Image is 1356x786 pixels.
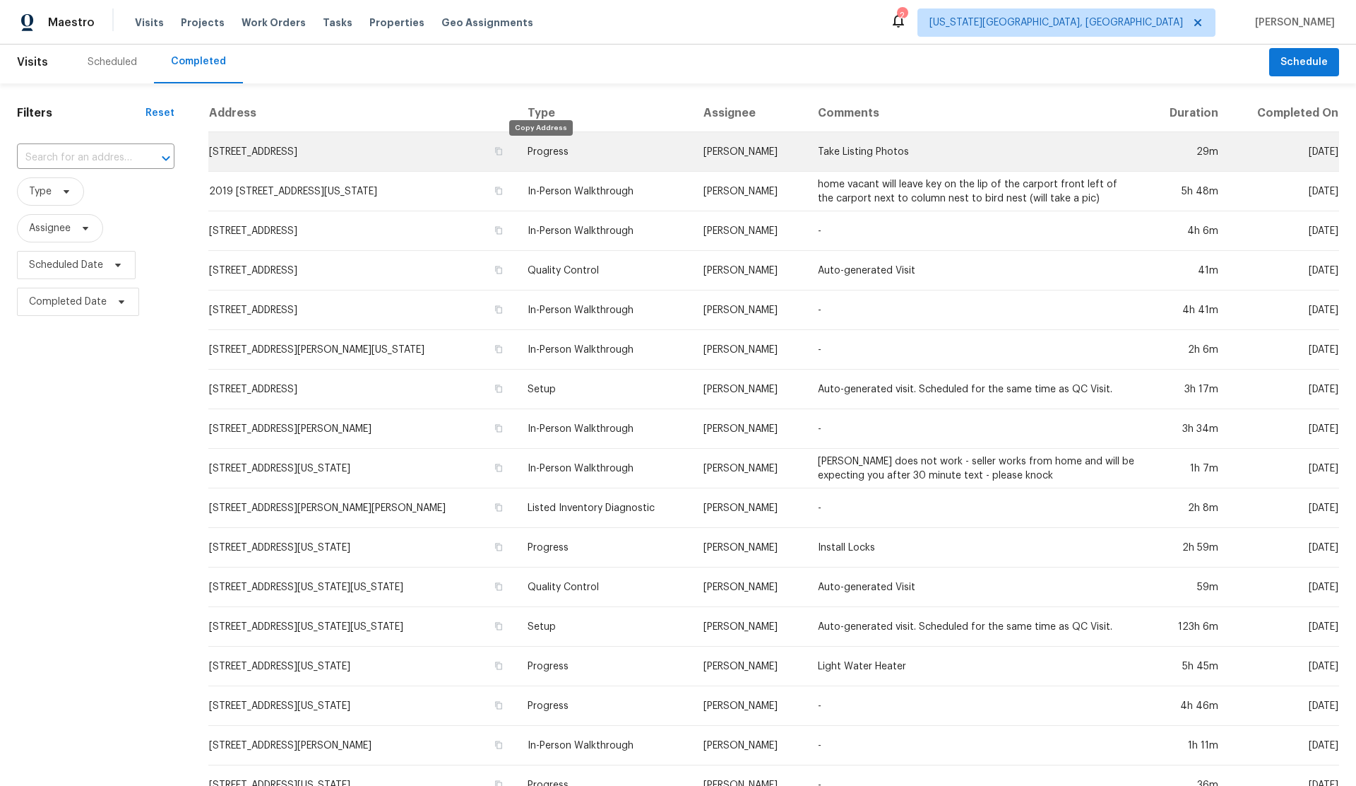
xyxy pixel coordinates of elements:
td: [PERSON_NAME] [692,607,806,647]
td: - [807,211,1146,251]
td: 3h 17m [1146,370,1230,409]
td: [STREET_ADDRESS][PERSON_NAME] [208,409,516,449]
td: [STREET_ADDRESS][US_STATE] [208,686,516,726]
td: 4h 41m [1146,291,1230,330]
button: Copy Address [492,462,505,474]
button: Copy Address [492,620,505,633]
span: Assignee [29,221,71,235]
div: Completed [171,54,226,69]
td: Progress [516,528,692,568]
td: 123h 6m [1146,607,1230,647]
td: home vacant will leave key on the lip of the carport front left of the carport next to column nes... [807,172,1146,211]
button: Copy Address [492,541,505,553]
td: In-Person Walkthrough [516,409,692,449]
span: Geo Assignments [441,16,533,30]
td: [DATE] [1230,726,1339,766]
td: [PERSON_NAME] [692,528,806,568]
td: [PERSON_NAME] [692,211,806,251]
td: [PERSON_NAME] [692,291,806,330]
td: In-Person Walkthrough [516,211,692,251]
button: Copy Address [492,580,505,593]
td: In-Person Walkthrough [516,726,692,766]
td: [STREET_ADDRESS][US_STATE] [208,528,516,568]
td: [DATE] [1230,330,1339,370]
button: Copy Address [492,659,505,672]
td: 2h 8m [1146,488,1230,528]
td: [PERSON_NAME] [692,686,806,726]
span: Visits [17,47,48,78]
th: Assignee [692,95,806,132]
th: Address [208,95,516,132]
td: [PERSON_NAME] does not work - seller works from home and will be expecting you after 30 minute te... [807,449,1146,488]
td: Auto-generated Visit [807,568,1146,607]
th: Type [516,95,692,132]
td: Install Locks [807,528,1146,568]
td: 2h 6m [1146,330,1230,370]
button: Copy Address [492,382,505,395]
td: Auto-generated visit. Scheduled for the same time as QC Visit. [807,607,1146,647]
td: [PERSON_NAME] [692,568,806,607]
td: [STREET_ADDRESS] [208,251,516,291]
td: Listed Inventory Diagnostic [516,488,692,528]
td: 3h 34m [1146,409,1230,449]
td: [PERSON_NAME] [692,330,806,370]
td: [DATE] [1230,409,1339,449]
div: Scheduled [88,55,137,69]
td: [STREET_ADDRESS] [208,370,516,409]
td: Quality Control [516,251,692,291]
td: Setup [516,370,692,409]
td: [DATE] [1230,449,1339,488]
td: 5h 45m [1146,647,1230,686]
td: Progress [516,647,692,686]
td: [DATE] [1230,686,1339,726]
td: - [807,409,1146,449]
td: [PERSON_NAME] [692,647,806,686]
td: [DATE] [1230,568,1339,607]
td: [PERSON_NAME] [692,251,806,291]
td: 2019 [STREET_ADDRESS][US_STATE] [208,172,516,211]
td: [STREET_ADDRESS][US_STATE][US_STATE] [208,607,516,647]
span: Schedule [1280,54,1328,71]
td: Light Water Heater [807,647,1146,686]
th: Comments [807,95,1146,132]
td: Setup [516,607,692,647]
td: [DATE] [1230,251,1339,291]
td: 1h 7m [1146,449,1230,488]
td: [DATE] [1230,370,1339,409]
td: Auto-generated Visit [807,251,1146,291]
span: Projects [181,16,225,30]
td: In-Person Walkthrough [516,330,692,370]
span: Scheduled Date [29,258,103,272]
td: Progress [516,132,692,172]
th: Duration [1146,95,1230,132]
button: Copy Address [492,501,505,514]
span: [US_STATE][GEOGRAPHIC_DATA], [GEOGRAPHIC_DATA] [929,16,1183,30]
td: [PERSON_NAME] [692,370,806,409]
button: Copy Address [492,184,505,197]
button: Schedule [1269,48,1339,77]
div: 2 [897,8,907,23]
td: 1h 11m [1146,726,1230,766]
input: Search for an address... [17,147,135,169]
td: [PERSON_NAME] [692,449,806,488]
button: Copy Address [492,739,505,751]
td: [PERSON_NAME] [692,488,806,528]
span: Tasks [323,18,352,28]
div: Reset [145,106,174,120]
td: [STREET_ADDRESS][PERSON_NAME] [208,726,516,766]
td: Progress [516,686,692,726]
span: Work Orders [242,16,306,30]
td: [DATE] [1230,211,1339,251]
td: Take Listing Photos [807,132,1146,172]
span: Completed Date [29,295,107,309]
span: Type [29,184,52,199]
span: Maestro [48,16,95,30]
button: Copy Address [492,343,505,356]
td: Auto-generated visit. Scheduled for the same time as QC Visit. [807,370,1146,409]
td: 2h 59m [1146,528,1230,568]
span: Visits [135,16,164,30]
td: 29m [1146,132,1230,172]
td: [PERSON_NAME] [692,172,806,211]
td: In-Person Walkthrough [516,172,692,211]
h1: Filters [17,106,145,120]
